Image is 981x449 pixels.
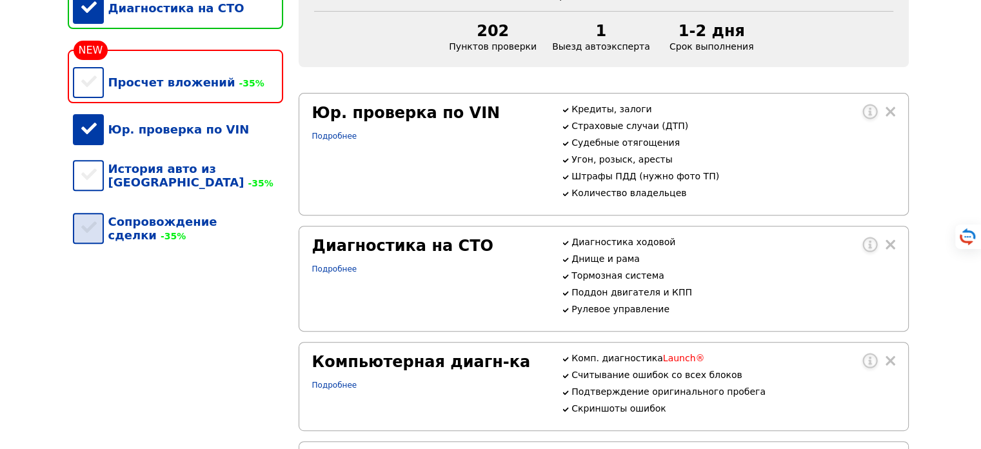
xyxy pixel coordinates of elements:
div: Пунктов проверки [441,22,544,52]
div: Диагностика на СТО [312,237,546,255]
p: Тормозная система [571,270,895,281]
p: Днище и рама [571,254,895,264]
span: Launch® [663,353,705,363]
p: Скриншоты ошибок [571,403,895,414]
a: Подробнее [312,264,357,274]
p: Диагностика ходовой [571,237,895,247]
span: -35% [235,78,264,88]
p: Кредиты, залоги [571,104,895,114]
p: Считывание ошибок со всех блоков [571,370,895,380]
p: Подтверждение оригинального пробега [571,386,895,397]
div: Просчет вложений [73,63,283,102]
div: Компьютерная диагн-ка [312,353,546,371]
a: Подробнее [312,132,357,141]
p: Количество владельцев [571,188,895,198]
span: -35% [157,231,186,241]
div: Срок выполнения [658,22,766,52]
div: Юр. проверка по VIN [312,104,546,122]
p: Рулевое управление [571,304,895,314]
p: Штрафы ПДД (нужно фото ТП) [571,171,895,181]
p: Комп. диагностика [571,353,895,363]
div: Юр. проверка по VIN [73,110,283,149]
a: Подробнее [312,381,357,390]
div: Выезд автоэксперта [544,22,658,52]
p: Страховые случаи (ДТП) [571,121,895,131]
p: Поддон двигателя и КПП [571,287,895,297]
div: 1 [552,22,650,40]
span: -35% [244,178,273,188]
p: Судебные отягощения [571,137,895,148]
p: Угон, розыск, аресты [571,154,895,165]
div: История авто из [GEOGRAPHIC_DATA] [73,149,283,202]
div: Сопровождение сделки [73,202,283,255]
div: 202 [449,22,537,40]
div: 1-2 дня [666,22,758,40]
